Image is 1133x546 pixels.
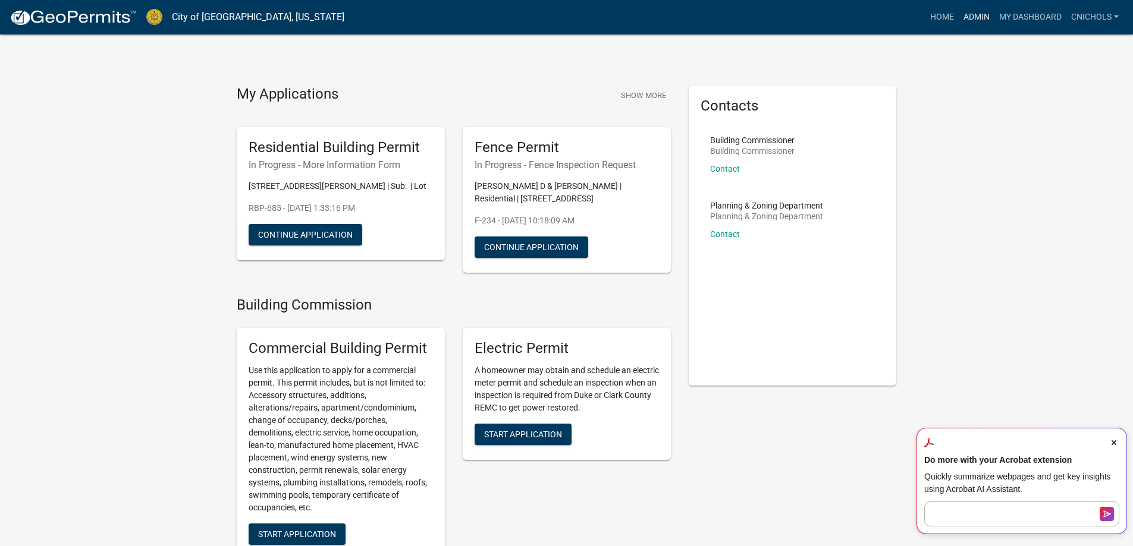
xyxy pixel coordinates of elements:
[994,6,1066,29] a: My Dashboard
[258,529,336,539] span: Start Application
[710,136,795,144] p: Building Commissioner
[710,147,795,155] p: Building Commissioner
[475,159,659,171] h6: In Progress - Fence Inspection Request
[475,180,659,205] p: [PERSON_NAME] D & [PERSON_NAME] | Residential | [STREET_ADDRESS]
[249,202,433,214] p: RBP-685 - [DATE] 1:33:16 PM
[249,523,346,545] button: Start Application
[249,224,362,245] button: Continue Application
[249,139,433,156] h5: Residential Building Permit
[146,9,162,25] img: City of Jeffersonville, Indiana
[1066,6,1123,29] a: cnichols
[959,6,994,29] a: Admin
[249,364,433,514] p: Use this application to apply for a commercial permit. This permit includes, but is not limited t...
[710,229,740,239] a: Contact
[710,212,823,220] p: Planning & Zoning Department
[616,86,671,105] button: Show More
[249,180,433,192] p: [STREET_ADDRESS][PERSON_NAME] | Sub: | Lot
[249,340,433,357] h5: Commercial Building Permit
[475,424,572,445] button: Start Application
[237,296,671,314] h4: Building Commission
[701,97,885,115] h5: Contacts
[475,139,659,156] h5: Fence Permit
[925,6,959,29] a: Home
[710,201,823,210] p: Planning & Zoning Department
[475,214,659,227] p: F-234 - [DATE] 10:18:09 AM
[484,430,562,439] span: Start Application
[710,164,740,173] a: Contact
[475,364,659,414] p: A homeowner may obtain and schedule an electric meter permit and schedule an inspection when an i...
[475,236,588,258] button: Continue Application
[475,340,659,357] h5: Electric Permit
[237,86,338,103] h4: My Applications
[249,159,433,171] h6: In Progress - More Information Form
[172,7,344,27] a: City of [GEOGRAPHIC_DATA], [US_STATE]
